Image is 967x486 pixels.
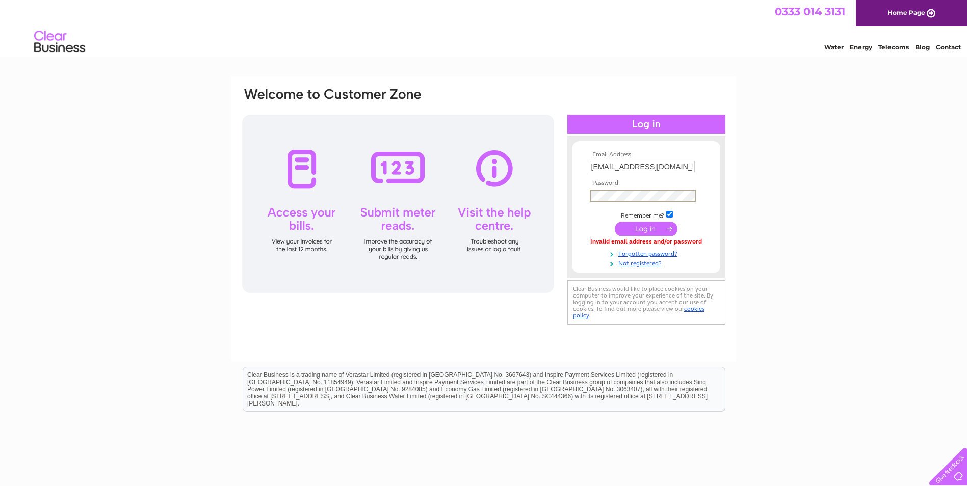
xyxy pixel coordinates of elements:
a: Telecoms [878,43,909,51]
a: Blog [915,43,930,51]
th: Password: [587,180,705,187]
td: Remember me? [587,209,705,220]
div: Clear Business is a trading name of Verastar Limited (registered in [GEOGRAPHIC_DATA] No. 3667643... [243,6,725,49]
a: Energy [850,43,872,51]
th: Email Address: [587,151,705,158]
a: Not registered? [590,258,705,267]
div: Invalid email address and/or password [590,238,703,246]
a: Forgotten password? [590,248,705,258]
a: Water [824,43,844,51]
a: 0333 014 3131 [775,5,845,18]
div: Clear Business would like to place cookies on your computer to improve your experience of the sit... [567,280,725,325]
input: Submit [615,222,677,236]
a: Contact [936,43,961,51]
a: cookies policy [573,305,704,319]
img: logo.png [34,26,86,58]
